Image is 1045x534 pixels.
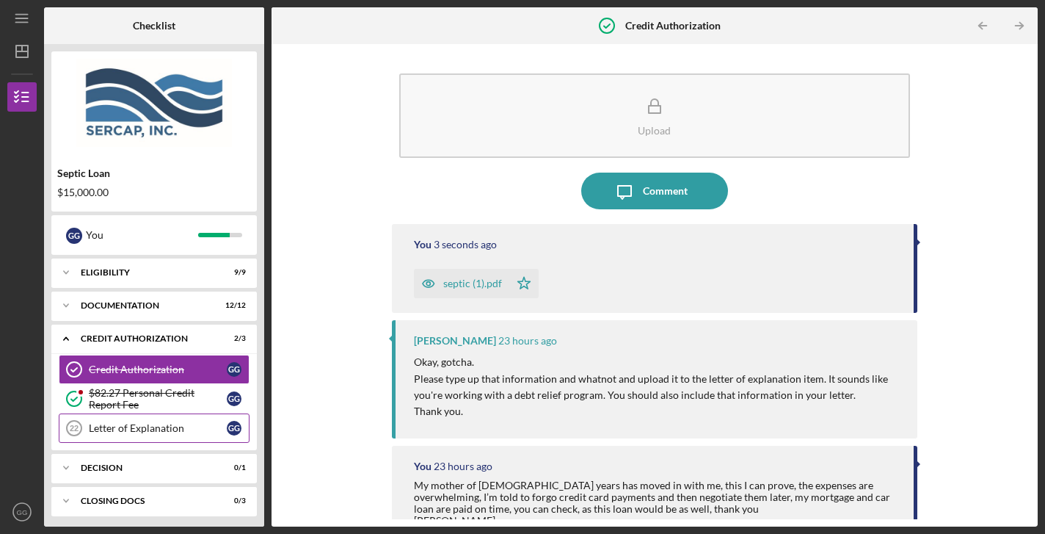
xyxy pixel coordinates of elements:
div: 0 / 3 [219,497,246,505]
div: 9 / 9 [219,268,246,277]
tspan: 22 [70,424,79,433]
div: CREDIT AUTHORIZATION [81,334,209,343]
div: Septic Loan [57,167,251,179]
div: You [414,461,432,472]
div: Upload [638,125,671,136]
div: CLOSING DOCS [81,497,209,505]
div: Letter of Explanation [89,422,227,434]
b: Credit Authorization [625,20,721,32]
div: Comment [643,173,688,209]
button: GG [7,497,37,527]
div: Credit Authorization [89,364,227,375]
time: 2025-09-27 16:07 [434,239,497,250]
div: G G [227,421,241,436]
div: 12 / 12 [219,301,246,310]
img: Product logo [51,59,257,147]
div: Decision [81,463,209,472]
p: Please type up that information and whatnot and upload it to the letter of explanation item. It s... [414,371,903,404]
time: 2025-09-26 16:44 [434,461,492,472]
div: [PERSON_NAME] [414,335,496,347]
div: G G [227,392,241,406]
div: You [86,223,198,248]
div: septic (1).pdf [443,278,502,289]
div: 0 / 1 [219,463,246,472]
div: My mother of [DEMOGRAPHIC_DATA] years has moved in with me, this I can prove, the expenses are ov... [414,480,900,527]
p: Okay, gotcha. [414,354,903,370]
div: Eligibility [81,268,209,277]
div: G G [66,228,82,244]
a: Credit AuthorizationGG [59,355,250,384]
div: $82.27 Personal Credit Report Fee [89,387,227,411]
time: 2025-09-26 16:54 [498,335,557,347]
b: Checklist [133,20,175,32]
div: $15,000.00 [57,187,251,198]
div: 2 / 3 [219,334,246,343]
a: 22Letter of ExplanationGG [59,414,250,443]
a: $82.27 Personal Credit Report FeeGG [59,384,250,414]
button: septic (1).pdf [414,269,539,298]
button: Comment [581,173,728,209]
button: Upload [399,73,911,158]
div: G G [227,362,241,377]
div: Documentation [81,301,209,310]
p: Thank you. [414,403,903,419]
text: GG [17,508,28,516]
div: You [414,239,432,250]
